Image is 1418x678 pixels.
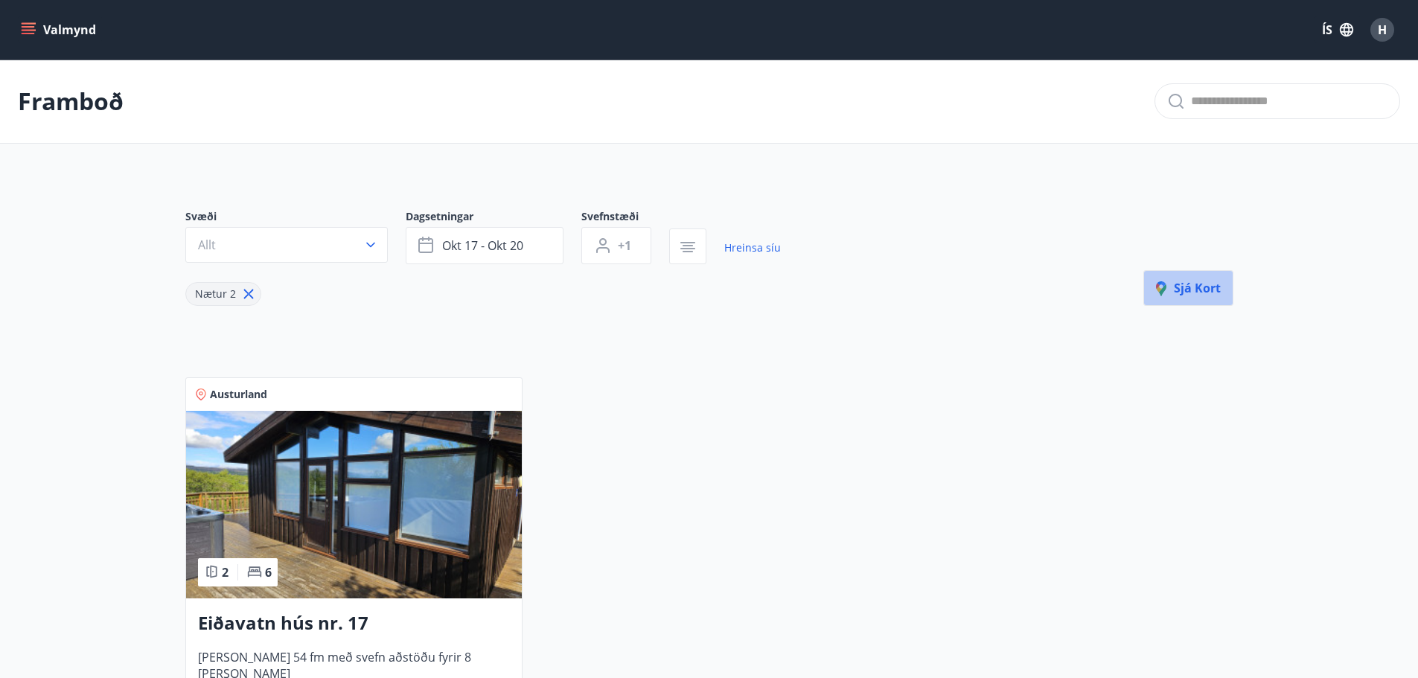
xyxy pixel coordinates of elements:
span: Dagsetningar [406,209,581,227]
span: Svæði [185,209,406,227]
button: +1 [581,227,651,264]
button: Sjá kort [1143,270,1233,306]
button: Allt [185,227,388,263]
div: Nætur 2 [185,282,261,306]
span: Allt [198,237,216,253]
button: okt 17 - okt 20 [406,227,563,264]
span: Sjá kort [1156,280,1221,296]
span: +1 [618,237,631,254]
span: 6 [265,564,272,581]
span: H [1378,22,1387,38]
span: okt 17 - okt 20 [442,237,523,254]
img: Paella dish [186,411,522,598]
h3: Eiðavatn hús nr. 17 [198,610,510,637]
span: Austurland [210,387,267,402]
span: Svefnstæði [581,209,669,227]
span: 2 [222,564,229,581]
button: H [1364,12,1400,48]
button: menu [18,16,102,43]
span: Nætur 2 [195,287,236,301]
p: Framboð [18,85,124,118]
a: Hreinsa síu [724,231,781,264]
button: ÍS [1314,16,1361,43]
